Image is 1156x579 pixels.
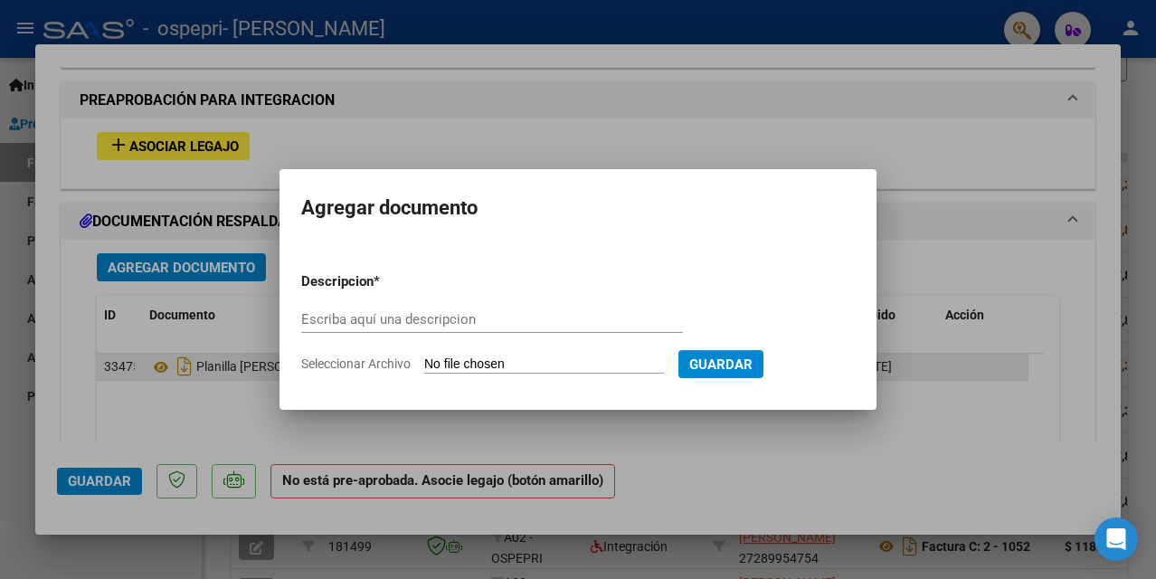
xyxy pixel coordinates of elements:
span: Seleccionar Archivo [301,356,411,371]
div: Open Intercom Messenger [1094,517,1138,561]
h2: Agregar documento [301,191,855,225]
p: Descripcion [301,271,468,292]
span: Guardar [689,356,753,373]
button: Guardar [678,350,763,378]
